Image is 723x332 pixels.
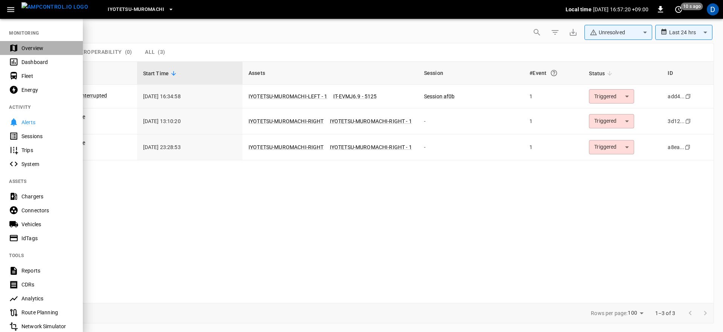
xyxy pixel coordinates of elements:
[21,323,74,330] div: Network Simulator
[707,3,719,15] div: profile-icon
[566,6,592,13] p: Local time
[21,207,74,214] div: Connectors
[21,235,74,242] div: IdTags
[21,44,74,52] div: Overview
[21,58,74,66] div: Dashboard
[593,6,648,13] p: [DATE] 16:57:20 +09:00
[21,309,74,316] div: Route Planning
[21,281,74,288] div: CDRs
[681,3,703,10] span: 10 s ago
[21,221,74,228] div: Vehicles
[21,2,88,12] img: ampcontrol.io logo
[21,193,74,200] div: Chargers
[21,86,74,94] div: Energy
[21,295,74,302] div: Analytics
[21,160,74,168] div: System
[21,72,74,80] div: Fleet
[21,119,74,126] div: Alerts
[21,267,74,274] div: Reports
[108,5,164,14] span: Iyotetsu-Muromachi
[21,146,74,154] div: Trips
[21,132,74,140] div: Sessions
[673,3,685,15] button: set refresh interval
